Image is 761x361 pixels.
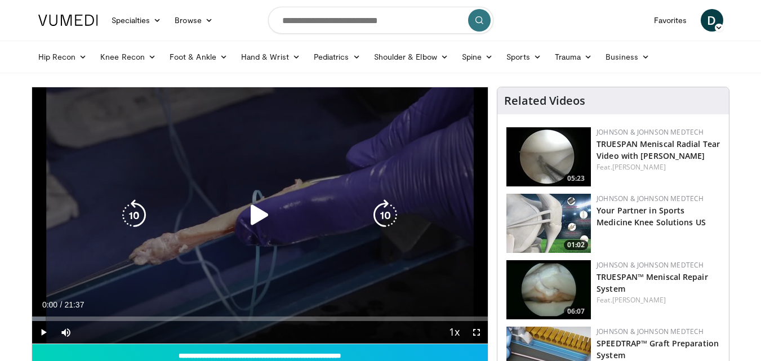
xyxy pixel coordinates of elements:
a: Johnson & Johnson MedTech [597,327,704,336]
span: 21:37 [64,300,84,309]
a: Browse [168,9,220,32]
div: Progress Bar [32,317,488,321]
h4: Related Videos [504,94,585,108]
a: Knee Recon [94,46,163,68]
a: 01:02 [506,194,591,253]
button: Playback Rate [443,321,465,344]
a: Hip Recon [32,46,94,68]
a: SPEEDTRAP™ Graft Preparation System [597,338,719,360]
a: Specialties [105,9,168,32]
a: Foot & Ankle [163,46,234,68]
a: TRUESPAN™ Meniscal Repair System [597,271,708,294]
a: 05:23 [506,127,591,186]
span: / [60,300,63,309]
img: e42d750b-549a-4175-9691-fdba1d7a6a0f.150x105_q85_crop-smart_upscale.jpg [506,260,591,319]
a: Hand & Wrist [234,46,307,68]
a: Business [599,46,656,68]
img: VuMedi Logo [38,15,98,26]
button: Mute [55,321,77,344]
span: 0:00 [42,300,57,309]
span: 06:07 [564,306,588,317]
a: D [701,9,723,32]
video-js: Video Player [32,87,488,344]
a: Johnson & Johnson MedTech [597,127,704,137]
a: [PERSON_NAME] [612,295,666,305]
a: 06:07 [506,260,591,319]
button: Play [32,321,55,344]
a: Favorites [647,9,694,32]
a: Johnson & Johnson MedTech [597,194,704,203]
a: Trauma [548,46,599,68]
a: TRUESPAN Meniscal Radial Tear Video with [PERSON_NAME] [597,139,720,161]
a: [PERSON_NAME] [612,162,666,172]
div: Feat. [597,295,720,305]
div: Feat. [597,162,720,172]
a: Shoulder & Elbow [367,46,455,68]
a: Johnson & Johnson MedTech [597,260,704,270]
button: Fullscreen [465,321,488,344]
span: 05:23 [564,173,588,184]
img: a9cbc79c-1ae4-425c-82e8-d1f73baa128b.150x105_q85_crop-smart_upscale.jpg [506,127,591,186]
a: Spine [455,46,500,68]
input: Search topics, interventions [268,7,493,34]
img: 0543fda4-7acd-4b5c-b055-3730b7e439d4.150x105_q85_crop-smart_upscale.jpg [506,194,591,253]
a: Sports [500,46,548,68]
a: Pediatrics [307,46,367,68]
a: Your Partner in Sports Medicine Knee Solutions US [597,205,706,228]
span: 01:02 [564,240,588,250]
